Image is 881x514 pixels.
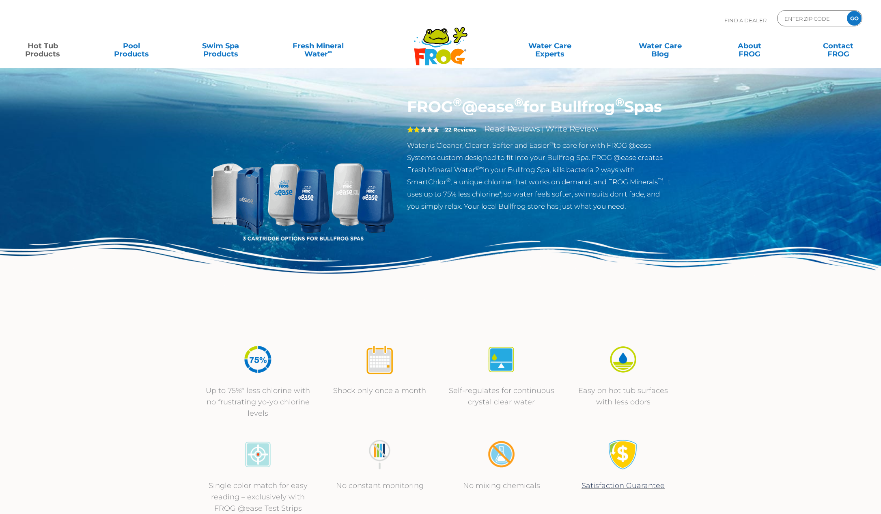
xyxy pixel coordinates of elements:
h1: FROG @ease for Bullfrog Spas [407,97,672,116]
a: Satisfaction Guarantee [582,481,665,490]
sup: ∞ [328,48,332,55]
img: icon-atease-color-match [243,439,273,470]
sup: ® [615,95,624,109]
p: No constant monitoring [327,480,433,491]
img: no-constant-monitoring1 [364,439,395,470]
img: bullfrog-product-hero.png [209,97,395,283]
p: No mixing chemicals [449,480,554,491]
p: Shock only once a month [327,385,433,396]
sup: ® [549,140,554,147]
img: icon-atease-self-regulates [486,344,517,375]
p: Find A Dealer [724,10,767,30]
span: 2 [407,126,420,133]
sup: ® [453,95,462,109]
a: Write Review [545,124,598,134]
sup: ®∞ [475,165,483,171]
sup: ® [514,95,523,109]
img: icon-atease-easy-on [608,344,638,375]
p: Water is Cleaner, Clearer, Softer and Easier to care for with FROG @ease Systems custom designed ... [407,139,672,212]
a: Hot TubProducts [8,38,77,54]
a: AboutFROG [715,38,784,54]
strong: 22 Reviews [445,126,476,133]
sup: ™ [658,177,663,183]
p: Up to 75%* less chlorine with no frustrating yo-yo chlorine levels [205,385,311,419]
a: PoolProducts [97,38,166,54]
a: Fresh MineralWater∞ [275,38,362,54]
img: Frog Products Logo [409,16,472,66]
a: ContactFROG [804,38,873,54]
a: Water CareBlog [626,38,695,54]
img: Satisfaction Guarantee Icon [608,439,638,470]
a: Water CareExperts [493,38,606,54]
p: Easy on hot tub surfaces with less odors [571,385,676,408]
img: icon-atease-shock-once [364,344,395,375]
img: no-mixing1 [486,439,517,470]
a: Read Reviews [484,124,540,134]
a: Swim SpaProducts [186,38,255,54]
img: icon-atease-75percent-less [243,344,273,375]
p: Single color match for easy reading – exclusively with FROG @ease Test Strips [205,480,311,514]
span: | [542,125,544,133]
p: Self-regulates for continuous crystal clear water [449,385,554,408]
sup: ® [446,177,450,183]
input: GO [847,11,862,26]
